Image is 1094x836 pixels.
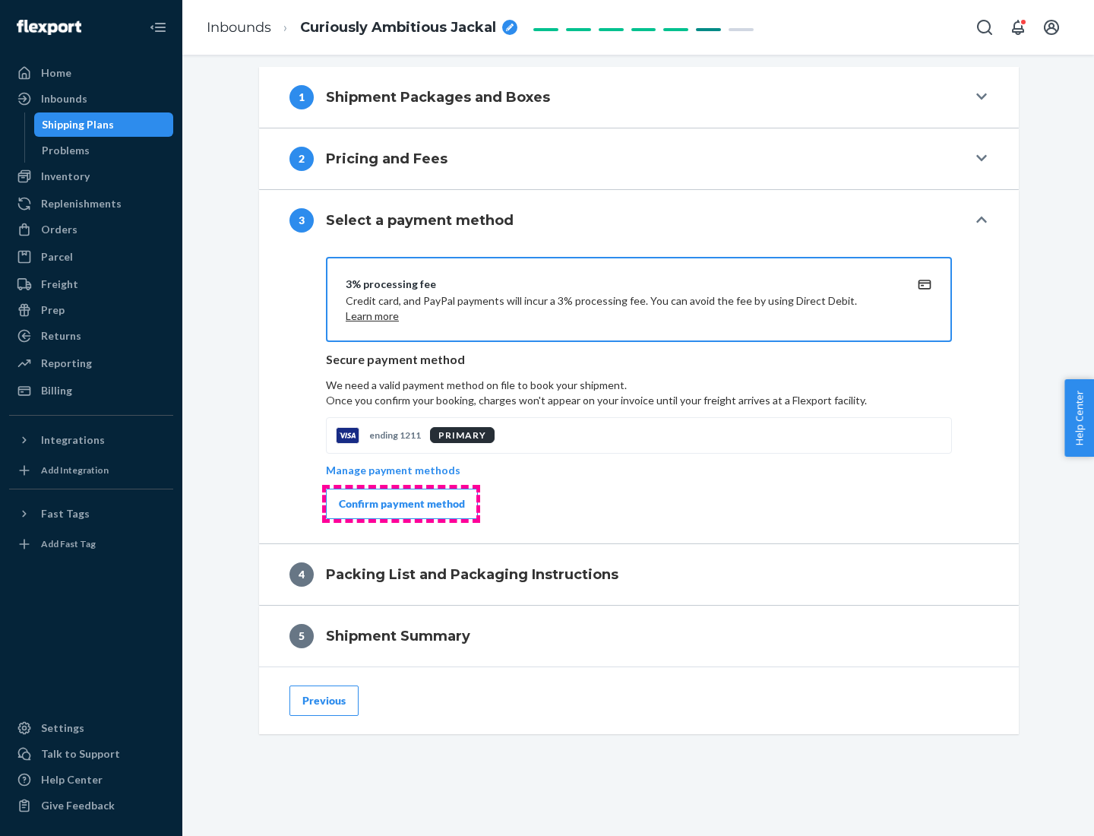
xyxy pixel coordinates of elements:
div: Billing [41,383,72,398]
span: Curiously Ambitious Jackal [300,18,496,38]
button: Close Navigation [143,12,173,43]
a: Replenishments [9,192,173,216]
a: Billing [9,378,173,403]
p: ending 1211 [369,429,421,442]
p: Credit card, and PayPal payments will incur a 3% processing fee. You can avoid the fee by using D... [346,293,896,324]
button: 1Shipment Packages and Boxes [259,67,1019,128]
a: Add Fast Tag [9,532,173,556]
div: Talk to Support [41,746,120,762]
h4: Shipment Summary [326,626,470,646]
h4: Select a payment method [326,211,514,230]
div: 1 [289,85,314,109]
a: Inbounds [207,19,271,36]
div: Settings [41,720,84,736]
div: 5 [289,624,314,648]
a: Problems [34,138,174,163]
a: Orders [9,217,173,242]
a: Freight [9,272,173,296]
button: Fast Tags [9,502,173,526]
button: 3Select a payment method [259,190,1019,251]
button: Give Feedback [9,793,173,818]
div: 3 [289,208,314,233]
div: Integrations [41,432,105,448]
button: Open Search Box [969,12,1000,43]
p: Once you confirm your booking, charges won't appear on your invoice until your freight arrives at... [326,393,952,408]
div: Give Feedback [41,798,115,813]
p: We need a valid payment method on file to book your shipment. [326,378,952,408]
div: Inventory [41,169,90,184]
div: Add Integration [41,464,109,477]
div: Problems [42,143,90,158]
a: Inbounds [9,87,173,111]
div: Orders [41,222,77,237]
button: Integrations [9,428,173,452]
div: Home [41,65,71,81]
div: Replenishments [41,196,122,211]
div: Fast Tags [41,506,90,521]
div: Freight [41,277,78,292]
div: Parcel [41,249,73,264]
div: PRIMARY [430,427,495,443]
div: Add Fast Tag [41,537,96,550]
button: Learn more [346,309,399,324]
div: Returns [41,328,81,344]
div: Reporting [41,356,92,371]
button: 2Pricing and Fees [259,128,1019,189]
button: Confirm payment method [326,489,478,519]
h4: Pricing and Fees [326,149,447,169]
div: 2 [289,147,314,171]
button: Help Center [1064,379,1094,457]
a: Reporting [9,351,173,375]
a: Parcel [9,245,173,269]
p: Manage payment methods [326,463,460,478]
div: Prep [41,302,65,318]
ol: breadcrumbs [194,5,530,50]
a: Talk to Support [9,742,173,766]
a: Settings [9,716,173,740]
a: Prep [9,298,173,322]
div: Shipping Plans [42,117,114,132]
a: Home [9,61,173,85]
a: Add Integration [9,458,173,483]
div: Confirm payment method [339,496,465,511]
h4: Packing List and Packaging Instructions [326,565,618,584]
div: 4 [289,562,314,587]
button: Open account menu [1036,12,1067,43]
div: Help Center [41,772,103,787]
a: Shipping Plans [34,112,174,137]
button: 5Shipment Summary [259,606,1019,667]
a: Returns [9,324,173,348]
p: Secure payment method [326,351,952,369]
a: Help Center [9,768,173,792]
div: 3% processing fee [346,277,896,292]
img: Flexport logo [17,20,81,35]
div: Inbounds [41,91,87,106]
button: Previous [289,686,359,716]
button: Open notifications [1003,12,1033,43]
a: Inventory [9,164,173,188]
h4: Shipment Packages and Boxes [326,87,550,107]
button: 4Packing List and Packaging Instructions [259,544,1019,605]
